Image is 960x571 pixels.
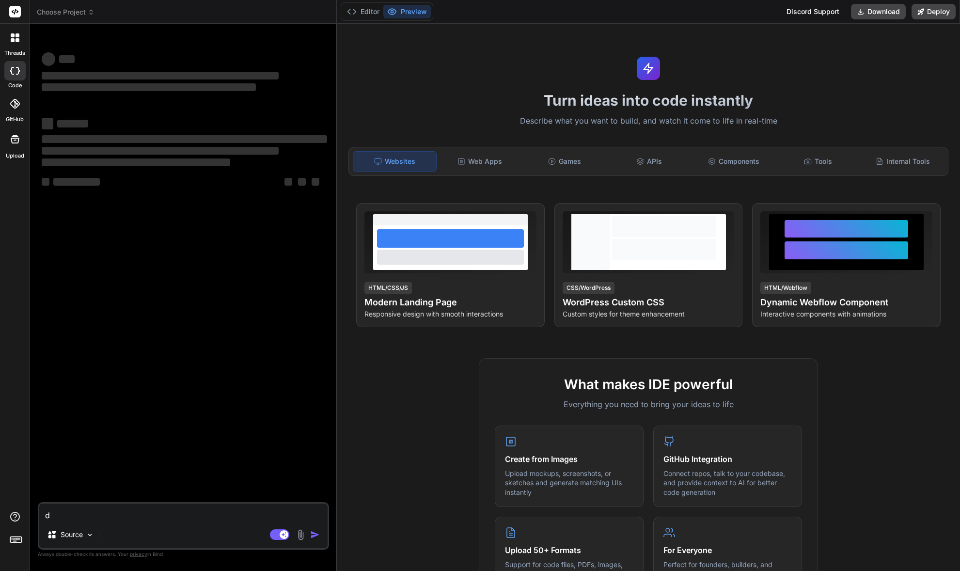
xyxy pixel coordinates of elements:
h2: What makes IDE powerful [495,374,802,395]
label: code [8,81,22,90]
span: ‌ [42,159,230,166]
h4: Upload 50+ Formats [505,544,633,556]
span: Choose Project [37,7,94,17]
div: Internal Tools [861,151,944,172]
label: Upload [6,152,24,160]
div: APIs [608,151,691,172]
div: Components [692,151,775,172]
p: Responsive design with smooth interactions [364,309,536,319]
p: Upload mockups, screenshots, or sketches and generate matching UIs instantly [505,469,633,497]
span: ‌ [42,52,55,66]
h4: WordPress Custom CSS [563,296,735,309]
button: Preview [383,5,431,18]
div: Websites [353,151,437,172]
img: icon [310,530,320,539]
button: Deploy [912,4,956,19]
h4: Modern Landing Page [364,296,536,309]
p: Always double-check its answers. Your in Bind [38,550,329,559]
div: Games [523,151,606,172]
h4: Dynamic Webflow Component [760,296,932,309]
div: Tools [777,151,860,172]
p: Everything you need to bring your ideas to life [495,398,802,410]
span: ‌ [42,135,327,143]
h4: GitHub Integration [663,453,792,465]
p: Describe what you want to build, and watch it come to life in real-time [343,115,954,127]
h4: Create from Images [505,453,633,465]
div: CSS/WordPress [563,282,614,294]
textarea: d [39,504,328,521]
img: Pick Models [86,531,94,539]
span: ‌ [42,178,49,186]
label: GitHub [6,115,24,124]
span: ‌ [42,83,256,91]
p: Source [61,530,83,539]
span: ‌ [59,55,75,63]
div: Web Apps [439,151,521,172]
span: ‌ [42,118,53,129]
span: ‌ [57,120,88,127]
div: Discord Support [781,4,845,19]
span: privacy [130,551,147,557]
span: ‌ [42,147,279,155]
img: attachment [295,529,306,540]
p: Interactive components with animations [760,309,932,319]
p: Custom styles for theme enhancement [563,309,735,319]
div: HTML/CSS/JS [364,282,412,294]
button: Editor [343,5,383,18]
label: threads [4,49,25,57]
div: HTML/Webflow [760,282,811,294]
span: ‌ [53,178,100,186]
h4: For Everyone [663,544,792,556]
span: ‌ [42,72,279,79]
span: ‌ [298,178,306,186]
span: ‌ [312,178,319,186]
button: Download [851,4,906,19]
h1: Turn ideas into code instantly [343,92,954,109]
p: Connect repos, talk to your codebase, and provide context to AI for better code generation [663,469,792,497]
span: ‌ [284,178,292,186]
